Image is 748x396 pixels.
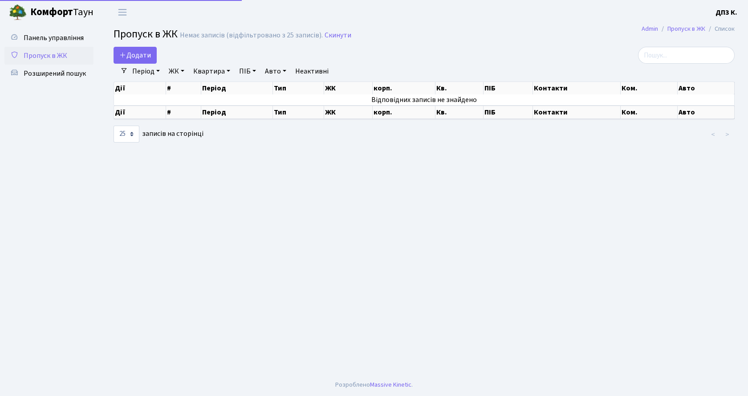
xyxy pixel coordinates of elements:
[533,82,621,94] th: Контакти
[111,5,134,20] button: Переключити навігацію
[114,94,735,105] td: Відповідних записів не знайдено
[24,33,84,43] span: Панель управління
[236,64,260,79] a: ПІБ
[273,82,324,94] th: Тип
[533,106,621,119] th: Контакти
[678,106,735,119] th: Авто
[335,380,413,390] div: Розроблено .
[190,64,234,79] a: Квартира
[484,106,533,119] th: ПІБ
[166,82,201,94] th: #
[30,5,93,20] span: Таун
[373,106,435,119] th: корп.
[324,82,373,94] th: ЖК
[324,106,373,119] th: ЖК
[165,64,188,79] a: ЖК
[705,24,735,34] li: Список
[180,31,323,40] div: Немає записів (відфільтровано з 25 записів).
[370,380,411,389] a: Massive Kinetic
[642,24,658,33] a: Admin
[201,106,273,119] th: Період
[201,82,273,94] th: Період
[638,47,735,64] input: Пошук...
[114,126,203,143] label: записів на сторінці
[667,24,705,33] a: Пропуск в ЖК
[114,106,166,119] th: Дії
[435,106,484,119] th: Кв.
[114,26,178,42] span: Пропуск в ЖК
[129,64,163,79] a: Період
[484,82,533,94] th: ПІБ
[325,31,351,40] a: Скинути
[4,65,93,82] a: Розширений пошук
[261,64,290,79] a: Авто
[621,82,678,94] th: Ком.
[9,4,27,21] img: logo.png
[119,50,151,60] span: Додати
[4,29,93,47] a: Панель управління
[114,82,166,94] th: Дії
[715,8,737,17] b: ДП3 К.
[24,51,67,61] span: Пропуск в ЖК
[373,82,435,94] th: корп.
[678,82,735,94] th: Авто
[166,106,201,119] th: #
[292,64,332,79] a: Неактивні
[273,106,324,119] th: Тип
[715,7,737,18] a: ДП3 К.
[628,20,748,38] nav: breadcrumb
[114,47,157,64] a: Додати
[24,69,86,78] span: Розширений пошук
[435,82,484,94] th: Кв.
[621,106,678,119] th: Ком.
[30,5,73,19] b: Комфорт
[114,126,139,143] select: записів на сторінці
[4,47,93,65] a: Пропуск в ЖК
